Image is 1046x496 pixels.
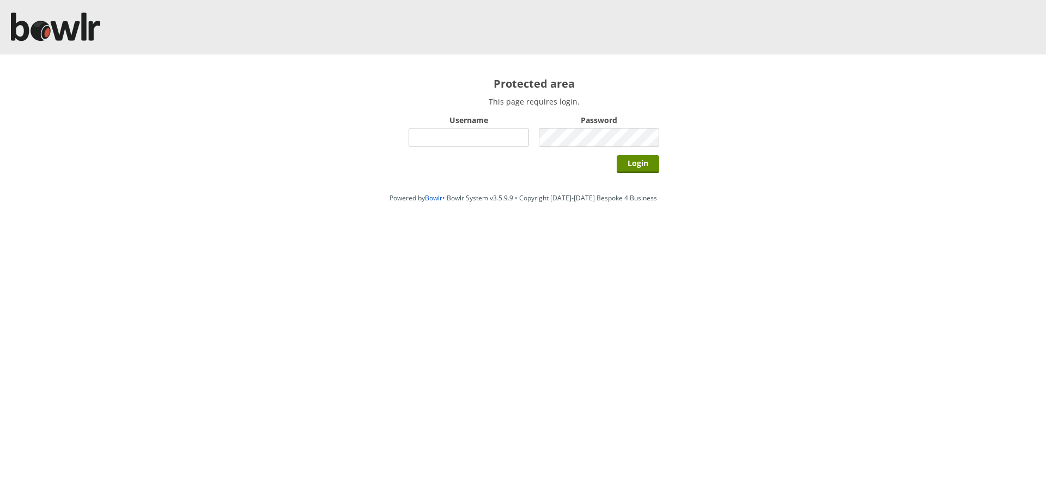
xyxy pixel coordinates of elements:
input: Login [617,155,659,173]
span: Powered by • Bowlr System v3.5.9.9 • Copyright [DATE]-[DATE] Bespoke 4 Business [390,193,657,203]
label: Password [539,115,659,125]
label: Username [409,115,529,125]
h2: Protected area [409,76,659,91]
p: This page requires login. [409,96,659,107]
a: Bowlr [425,193,442,203]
